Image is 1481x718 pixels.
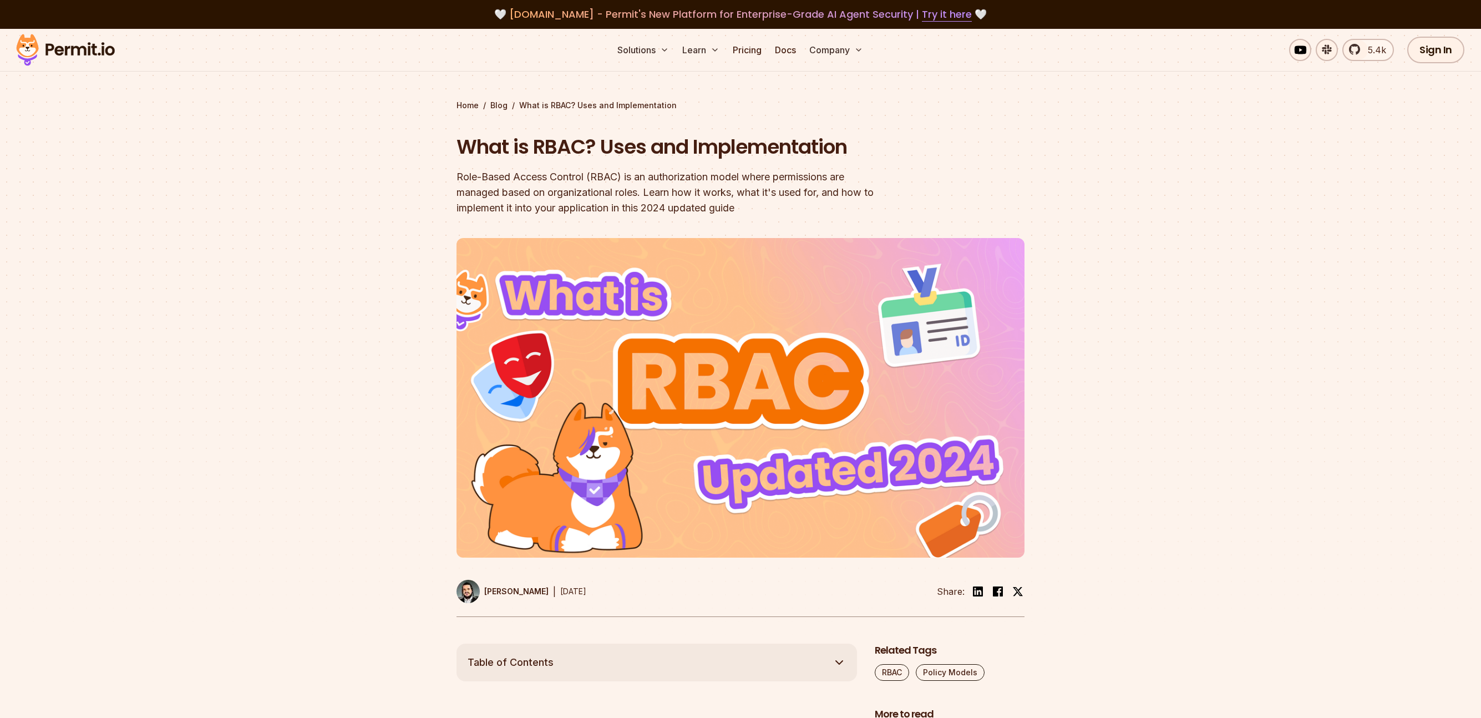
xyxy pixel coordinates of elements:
a: [PERSON_NAME] [457,580,549,603]
p: [PERSON_NAME] [484,586,549,597]
div: 🤍 🤍 [27,7,1454,22]
h1: What is RBAC? Uses and Implementation [457,133,882,161]
img: What is RBAC? Uses and Implementation [457,238,1024,558]
button: Company [805,39,868,61]
a: Policy Models [916,664,985,681]
a: Docs [770,39,800,61]
a: Pricing [728,39,766,61]
img: facebook [991,585,1005,598]
a: 5.4k [1342,39,1394,61]
span: 5.4k [1361,43,1386,57]
a: Home [457,100,479,111]
h2: Related Tags [875,644,1024,658]
a: Sign In [1407,37,1464,63]
button: Learn [678,39,724,61]
img: Permit logo [11,31,120,69]
time: [DATE] [560,586,586,596]
div: / / [457,100,1024,111]
img: Gabriel L. Manor [457,580,480,603]
span: [DOMAIN_NAME] - Permit's New Platform for Enterprise-Grade AI Agent Security | [509,7,972,21]
span: Table of Contents [468,655,554,670]
img: twitter [1012,586,1023,597]
div: Role-Based Access Control (RBAC) is an authorization model where permissions are managed based on... [457,169,882,216]
li: Share: [937,585,965,598]
div: | [553,585,556,598]
a: Try it here [922,7,972,22]
button: Table of Contents [457,644,857,681]
button: Solutions [613,39,673,61]
img: linkedin [971,585,985,598]
a: RBAC [875,664,909,681]
a: Blog [490,100,508,111]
